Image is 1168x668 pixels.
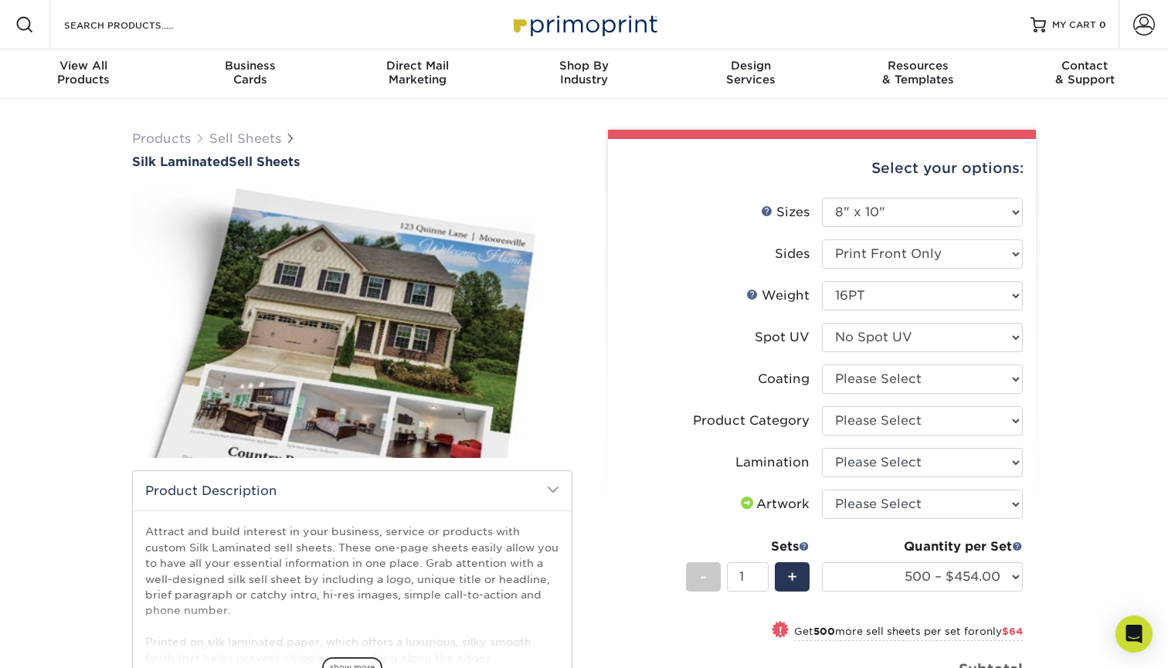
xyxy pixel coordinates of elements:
[132,171,572,475] img: Silk Laminated 01
[132,154,572,169] h1: Sell Sheets
[1099,19,1106,30] span: 0
[1052,19,1096,32] span: MY CART
[775,245,810,263] div: Sides
[167,59,334,86] div: Cards
[132,131,191,146] a: Products
[63,15,213,34] input: SEARCH PRODUCTS.....
[209,131,281,146] a: Sell Sheets
[1002,626,1023,637] span: $64
[1001,59,1168,86] div: & Support
[334,59,501,86] div: Marketing
[813,626,835,637] strong: 500
[834,59,1001,86] div: & Templates
[735,453,810,472] div: Lamination
[693,412,810,430] div: Product Category
[1115,615,1153,653] div: Open Intercom Messenger
[794,626,1023,641] small: Get more sell sheets per set for
[686,537,810,556] div: Sets
[667,59,834,86] div: Services
[746,287,810,305] div: Weight
[700,565,707,588] span: -
[501,49,667,99] a: Shop ByIndustry
[620,139,1024,198] div: Select your options:
[755,328,810,347] div: Spot UV
[167,49,334,99] a: BusinessCards
[334,59,501,73] span: Direct Mail
[501,59,667,86] div: Industry
[1001,59,1168,73] span: Contact
[334,49,501,99] a: Direct MailMarketing
[133,471,572,510] h2: Product Description
[1001,49,1168,99] a: Contact& Support
[132,154,572,169] a: Silk LaminatedSell Sheets
[167,59,334,73] span: Business
[787,565,797,588] span: +
[667,49,834,99] a: DesignServices
[822,537,1023,556] div: Quantity per Set
[980,626,1023,637] span: only
[834,59,1001,73] span: Resources
[779,622,783,639] span: !
[667,59,834,73] span: Design
[761,203,810,222] div: Sizes
[834,49,1001,99] a: Resources& Templates
[758,370,810,388] div: Coating
[738,495,810,514] div: Artwork
[507,8,661,41] img: Primoprint
[132,154,229,169] span: Silk Laminated
[501,59,667,73] span: Shop By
